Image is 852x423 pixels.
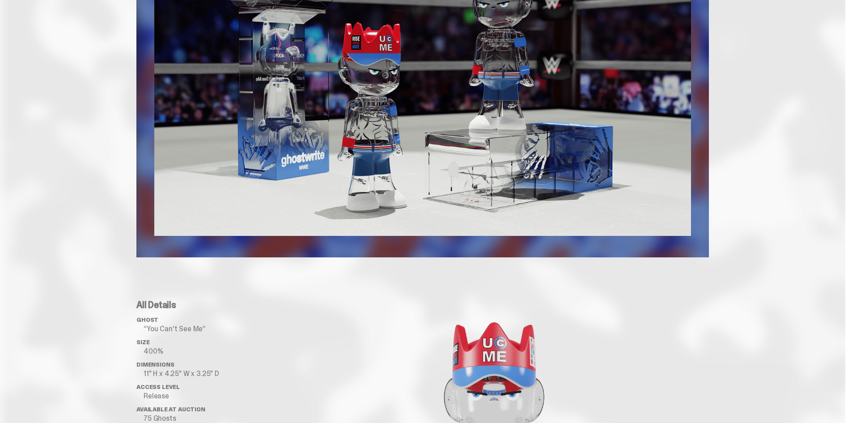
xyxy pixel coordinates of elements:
span: Dimensions [136,361,174,368]
p: 400% [144,348,280,355]
p: All Details [136,300,280,309]
span: Size [136,338,149,346]
span: ghost [136,316,158,324]
p: Release [144,393,280,400]
p: 11" H x 4.25" W x 3.25" D [144,370,280,377]
p: 75 Ghosts [144,415,280,422]
span: Available at Auction [136,406,205,413]
span: Access Level [136,383,180,391]
p: “You Can't See Me” [144,325,280,333]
